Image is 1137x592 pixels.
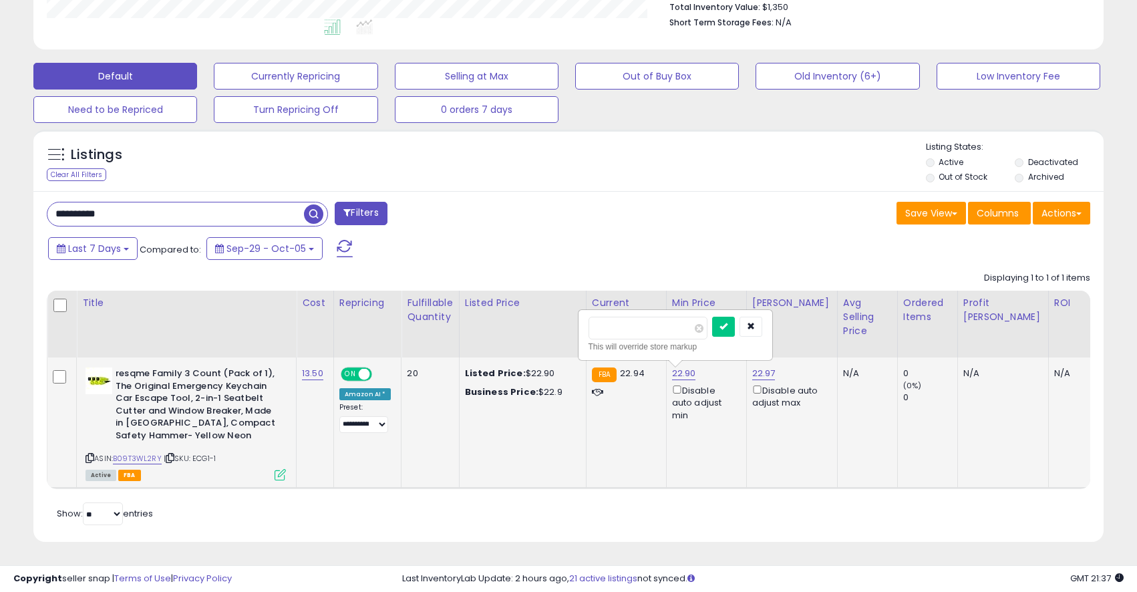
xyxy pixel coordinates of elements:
[214,96,377,123] button: Turn Repricing Off
[1054,296,1103,310] div: ROI
[1028,156,1078,168] label: Deactivated
[118,470,141,481] span: FBA
[903,296,952,324] div: Ordered Items
[407,296,453,324] div: Fulfillable Quantity
[13,573,232,585] div: seller snap | |
[465,386,538,398] b: Business Price:
[984,272,1090,285] div: Displaying 1 to 1 of 1 items
[402,573,1124,585] div: Last InventoryLab Update: 2 hours ago, not synced.
[214,63,377,90] button: Currently Repricing
[339,403,391,433] div: Preset:
[1033,202,1090,225] button: Actions
[1028,171,1064,182] label: Archived
[206,237,323,260] button: Sep-29 - Oct-05
[903,367,957,380] div: 0
[226,242,306,255] span: Sep-29 - Oct-05
[939,171,987,182] label: Out of Stock
[335,202,387,225] button: Filters
[86,367,112,394] img: 31yhSRpuVGL._SL40_.jpg
[370,369,391,380] span: OFF
[114,572,171,585] a: Terms of Use
[465,296,581,310] div: Listed Price
[57,507,153,520] span: Show: entries
[465,386,576,398] div: $22.9
[752,296,832,310] div: [PERSON_NAME]
[592,367,617,382] small: FBA
[669,1,760,13] b: Total Inventory Value:
[977,206,1019,220] span: Columns
[672,296,741,310] div: Min Price
[339,296,396,310] div: Repricing
[86,367,286,479] div: ASIN:
[897,202,966,225] button: Save View
[116,367,278,445] b: resqme Family 3 Count (Pack of 1), The Original Emergency Keychain Car Escape Tool, 2-in-1 Seatbe...
[339,388,391,400] div: Amazon AI *
[395,96,558,123] button: 0 orders 7 days
[465,367,526,380] b: Listed Price:
[843,367,887,380] div: N/A
[33,96,197,123] button: Need to be Repriced
[164,453,216,464] span: | SKU: ECG1-1
[672,383,736,422] div: Disable auto adjust min
[395,63,558,90] button: Selling at Max
[302,296,328,310] div: Cost
[33,63,197,90] button: Default
[173,572,232,585] a: Privacy Policy
[776,16,792,29] span: N/A
[1054,367,1098,380] div: N/A
[939,156,963,168] label: Active
[752,367,776,380] a: 22.97
[569,572,637,585] a: 21 active listings
[592,296,661,324] div: Current Buybox Price
[71,146,122,164] h5: Listings
[86,470,116,481] span: All listings currently available for purchase on Amazon
[963,296,1043,324] div: Profit [PERSON_NAME]
[968,202,1031,225] button: Columns
[68,242,121,255] span: Last 7 Days
[113,453,162,464] a: B09T3WL2RY
[963,367,1038,380] div: N/A
[669,17,774,28] b: Short Term Storage Fees:
[342,369,359,380] span: ON
[752,383,827,409] div: Disable auto adjust max
[302,367,323,380] a: 13.50
[843,296,892,338] div: Avg Selling Price
[13,572,62,585] strong: Copyright
[903,380,922,391] small: (0%)
[575,63,739,90] button: Out of Buy Box
[926,141,1104,154] p: Listing States:
[82,296,291,310] div: Title
[903,392,957,404] div: 0
[589,340,762,353] div: This will override store markup
[937,63,1100,90] button: Low Inventory Fee
[672,367,696,380] a: 22.90
[140,243,201,256] span: Compared to:
[620,367,645,380] span: 22.94
[465,367,576,380] div: $22.90
[407,367,448,380] div: 20
[47,168,106,181] div: Clear All Filters
[48,237,138,260] button: Last 7 Days
[1070,572,1124,585] span: 2025-10-13 21:37 GMT
[756,63,919,90] button: Old Inventory (6+)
